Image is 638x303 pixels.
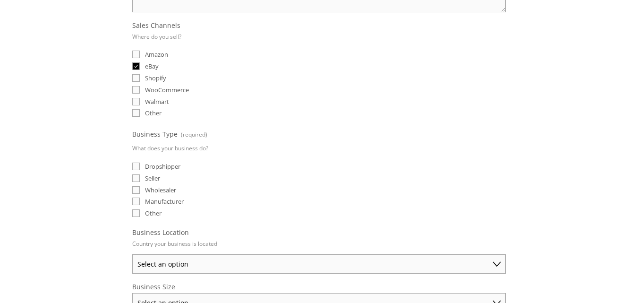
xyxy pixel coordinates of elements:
[132,282,175,291] span: Business Size
[132,62,140,70] input: eBay
[132,163,140,170] input: Dropshipper
[145,209,162,217] span: Other
[132,254,506,274] select: Business Location
[132,51,140,58] input: Amazon
[145,74,166,82] span: Shopify
[145,197,184,206] span: Manufacturer
[132,86,140,94] input: WooCommerce
[145,186,176,194] span: Wholesaler
[145,86,189,94] span: WooCommerce
[145,109,162,117] span: Other
[181,128,207,141] span: (required)
[132,209,140,217] input: Other
[132,130,178,139] span: Business Type
[145,162,180,171] span: Dropshipper
[145,50,168,59] span: Amazon
[132,21,180,30] span: Sales Channels
[132,30,181,43] p: Where do you sell?
[145,97,169,106] span: Walmart
[145,174,160,182] span: Seller
[145,62,159,70] span: eBay
[132,141,208,155] p: What does your business do?
[132,237,217,251] p: Country your business is located
[132,174,140,182] input: Seller
[132,74,140,82] input: Shopify
[132,109,140,117] input: Other
[132,98,140,105] input: Walmart
[132,228,189,237] span: Business Location
[132,198,140,205] input: Manufacturer
[132,186,140,194] input: Wholesaler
